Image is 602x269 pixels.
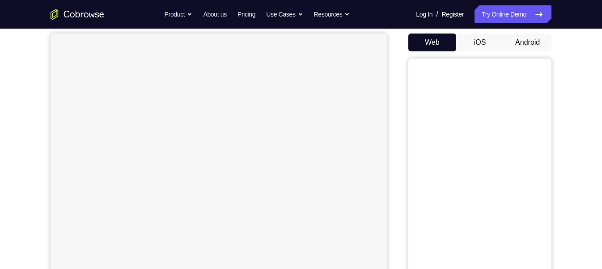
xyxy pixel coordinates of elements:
button: iOS [456,34,504,51]
a: Try Online Demo [475,5,551,23]
span: / [436,9,438,20]
button: Product [165,5,193,23]
a: Register [442,5,464,23]
a: Log In [416,5,432,23]
a: Pricing [237,5,255,23]
button: Web [408,34,456,51]
button: Android [504,34,551,51]
button: Resources [314,5,350,23]
a: About us [203,5,226,23]
button: Use Cases [266,5,303,23]
a: Go to the home page [51,9,104,20]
